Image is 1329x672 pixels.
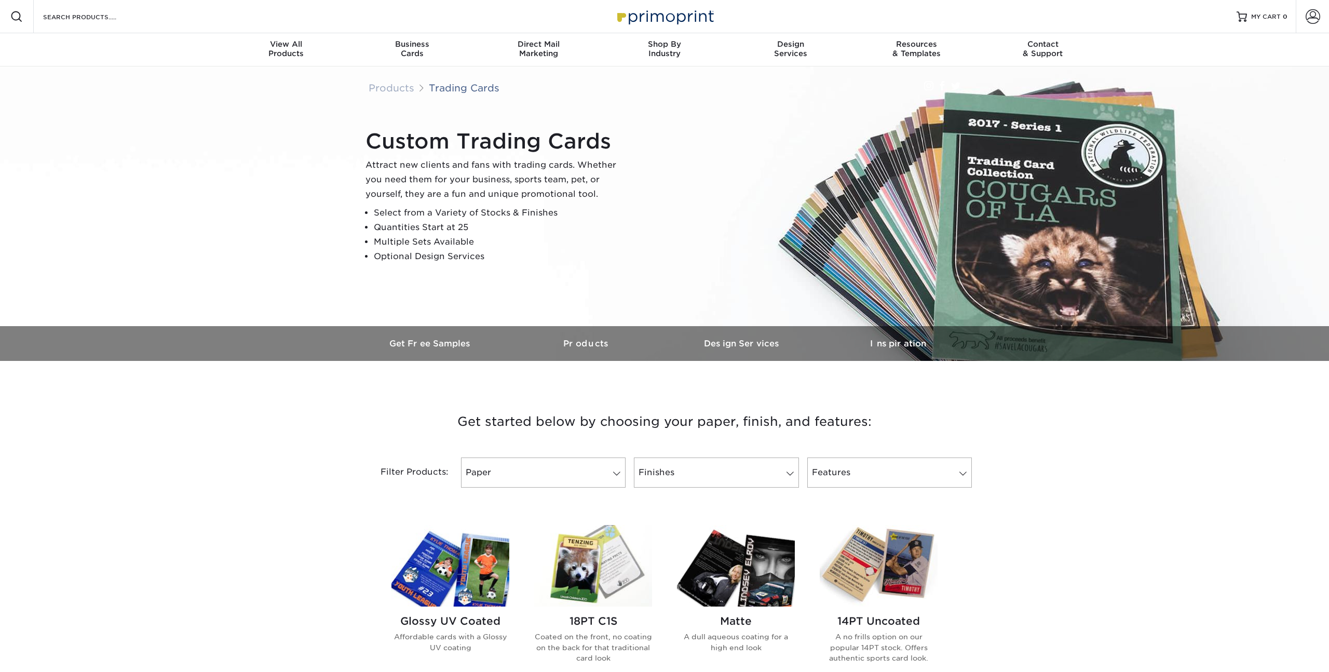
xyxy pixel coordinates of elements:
a: Paper [461,458,626,488]
img: Matte Trading Cards [677,525,795,607]
img: Primoprint [613,5,716,28]
span: Shop By [602,39,728,49]
h3: Get Free Samples [353,339,509,348]
h2: Glossy UV Coated [391,615,509,627]
a: DesignServices [727,33,853,66]
a: Get Free Samples [353,326,509,361]
li: Multiple Sets Available [374,235,625,249]
a: Shop ByIndustry [602,33,728,66]
li: Select from a Variety of Stocks & Finishes [374,206,625,220]
li: Quantities Start at 25 [374,220,625,235]
h2: 14PT Uncoated [820,615,938,627]
a: Design Services [664,326,820,361]
a: Inspiration [820,326,976,361]
div: & Templates [853,39,980,58]
h3: Products [509,339,664,348]
div: Industry [602,39,728,58]
a: Contact& Support [980,33,1106,66]
h2: 18PT C1S [534,615,652,627]
p: Affordable cards with a Glossy UV coating [391,631,509,653]
p: A dull aqueous coating for a high end look [677,631,795,653]
p: A no frills option on our popular 14PT stock. Offers authentic sports card look. [820,631,938,663]
div: Services [727,39,853,58]
span: Contact [980,39,1106,49]
div: Marketing [476,39,602,58]
img: 18PT C1S Trading Cards [534,525,652,607]
div: Cards [349,39,476,58]
span: Direct Mail [476,39,602,49]
a: Products [369,82,414,93]
h1: Custom Trading Cards [365,129,625,154]
p: Attract new clients and fans with trading cards. Whether you need them for your business, sports ... [365,158,625,201]
a: BusinessCards [349,33,476,66]
h2: Matte [677,615,795,627]
li: Optional Design Services [374,249,625,264]
img: Glossy UV Coated Trading Cards [391,525,509,607]
div: & Support [980,39,1106,58]
a: Products [509,326,664,361]
span: Resources [853,39,980,49]
a: View AllProducts [223,33,349,66]
a: Direct MailMarketing [476,33,602,66]
span: View All [223,39,349,49]
a: Finishes [634,458,798,488]
input: SEARCH PRODUCTS..... [42,10,143,23]
span: Business [349,39,476,49]
p: Coated on the front, no coating on the back for that traditional card look [534,631,652,663]
div: Products [223,39,349,58]
a: Resources& Templates [853,33,980,66]
span: Design [727,39,853,49]
a: Trading Cards [429,82,499,93]
h3: Design Services [664,339,820,348]
div: Filter Products: [353,458,457,488]
span: 0 [1283,13,1287,20]
h3: Inspiration [820,339,976,348]
img: 14PT Uncoated Trading Cards [820,525,938,607]
a: Features [807,458,972,488]
h3: Get started below by choosing your paper, finish, and features: [361,398,968,445]
span: MY CART [1251,12,1281,21]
